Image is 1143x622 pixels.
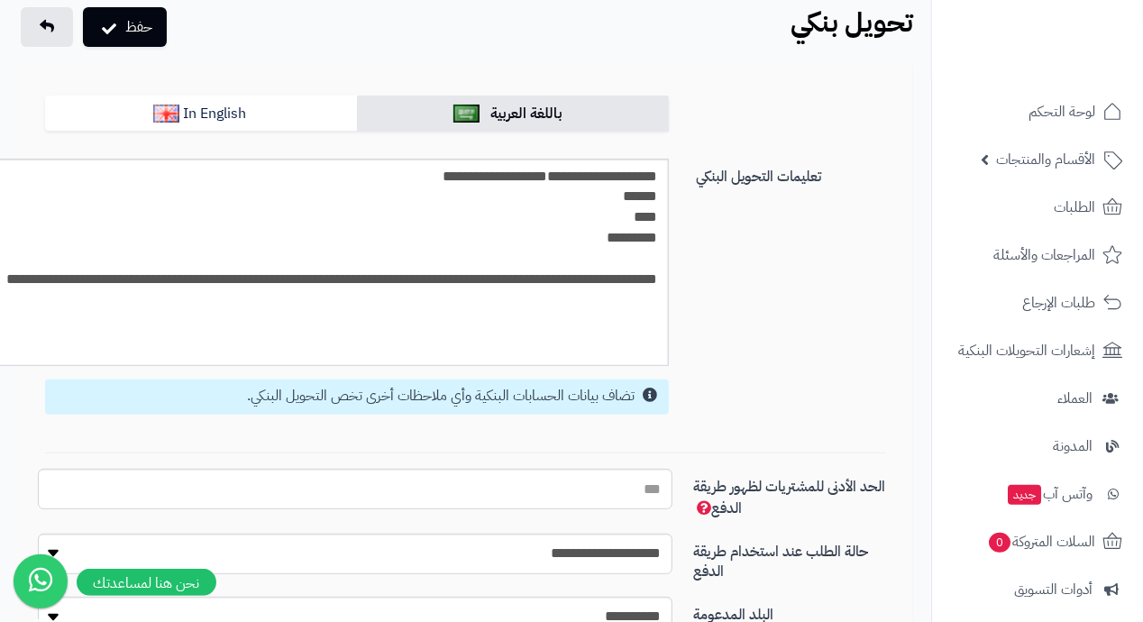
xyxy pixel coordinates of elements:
[943,377,1132,420] a: العملاء
[987,529,1095,554] span: السلات المتروكة
[1053,434,1093,459] span: المدونة
[791,2,913,42] b: تحويل بنكي
[943,472,1132,516] a: وآتس آبجديد
[1057,386,1093,411] span: العملاء
[1008,485,1041,505] span: جديد
[693,476,885,519] span: الحد الأدنى للمشتريات لظهور طريقة الدفع
[943,233,1132,277] a: المراجعات والأسئلة
[1014,577,1093,602] span: أدوات التسويق
[153,105,179,123] img: en-gb.png
[993,242,1095,268] span: المراجعات والأسئلة
[686,534,907,583] label: حالة الطلب عند استخدام طريقة الدفع
[943,568,1132,611] a: أدوات التسويق
[943,281,1132,325] a: طلبات الإرجاع
[183,103,246,124] span: In English
[996,147,1095,172] span: الأقسام والمنتجات
[1054,195,1095,220] span: الطلبات
[989,533,1010,553] span: 0
[247,385,635,407] small: تضاف بيانات الحسابات البنكية وأي ملاحظات أخرى تخص التحويل البنكي.
[943,520,1132,563] a: السلات المتروكة0
[1022,290,1095,316] span: طلبات الإرجاع
[943,425,1132,468] a: المدونة
[1029,99,1095,124] span: لوحة التحكم
[453,105,480,123] img: ar.png
[45,96,357,132] a: In English
[1006,481,1093,507] span: وآتس آب
[357,96,669,132] a: باللغة العربية
[958,338,1095,363] span: إشعارات التحويلات البنكية
[943,186,1132,229] a: الطلبات
[682,159,900,188] label: تعليمات التحويل البنكي
[943,329,1132,372] a: إشعارات التحويلات البنكية
[483,103,569,124] span: باللغة العربية
[943,90,1132,133] a: لوحة التحكم
[83,7,167,47] button: حفظ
